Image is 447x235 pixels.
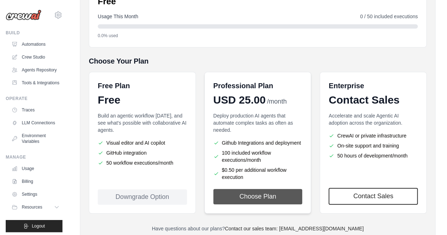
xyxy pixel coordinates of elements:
[98,33,118,39] span: 0.0% used
[89,56,427,66] h5: Choose Your Plan
[98,112,187,134] p: Build an agentic workflow [DATE], and see what's possible with collaborative AI agents.
[329,142,418,149] li: On-site support and training
[9,51,62,63] a: Crew Studio
[98,189,187,205] div: Downgrade Option
[9,77,62,89] a: Tools & Integrations
[213,112,303,134] p: Deploy production AI agents that automate complex tasks as often as needed.
[9,201,62,213] button: Resources
[213,166,303,181] li: $0.50 per additional workflow execution
[9,117,62,129] a: LLM Connections
[6,96,62,101] div: Operate
[213,189,303,204] button: Choose Plan
[89,225,427,232] p: Have questions about our plans?
[9,64,62,76] a: Agents Repository
[98,159,187,166] li: 50 workflow executions/month
[213,94,266,106] span: USD 25.00
[98,13,138,20] span: Usage This Month
[329,81,418,91] h6: Enterprise
[9,130,62,147] a: Environment Variables
[225,226,364,231] a: Contact our sales team: [EMAIL_ADDRESS][DOMAIN_NAME]
[213,139,303,146] li: Github Integrations and deployment
[329,94,418,106] div: Contact Sales
[22,204,42,210] span: Resources
[6,220,62,232] button: Logout
[32,223,45,229] span: Logout
[360,13,418,20] span: 0 / 50 included executions
[6,10,41,20] img: Logo
[411,201,447,235] iframe: Chat Widget
[9,39,62,50] a: Automations
[9,104,62,116] a: Traces
[98,94,187,106] div: Free
[329,188,418,205] a: Contact Sales
[98,149,187,156] li: GitHub integration
[267,97,286,106] span: /month
[6,154,62,160] div: Manage
[329,112,418,126] p: Accelerate and scale Agentic AI adoption across the organization.
[329,132,418,139] li: CrewAI or private infrastructure
[98,139,187,146] li: Visual editor and AI copilot
[6,30,62,36] div: Build
[98,81,130,91] h6: Free Plan
[9,189,62,200] a: Settings
[9,176,62,187] a: Billing
[213,81,273,91] h6: Professional Plan
[329,152,418,159] li: 50 hours of development/month
[9,163,62,174] a: Usage
[213,149,303,164] li: 100 included workflow executions/month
